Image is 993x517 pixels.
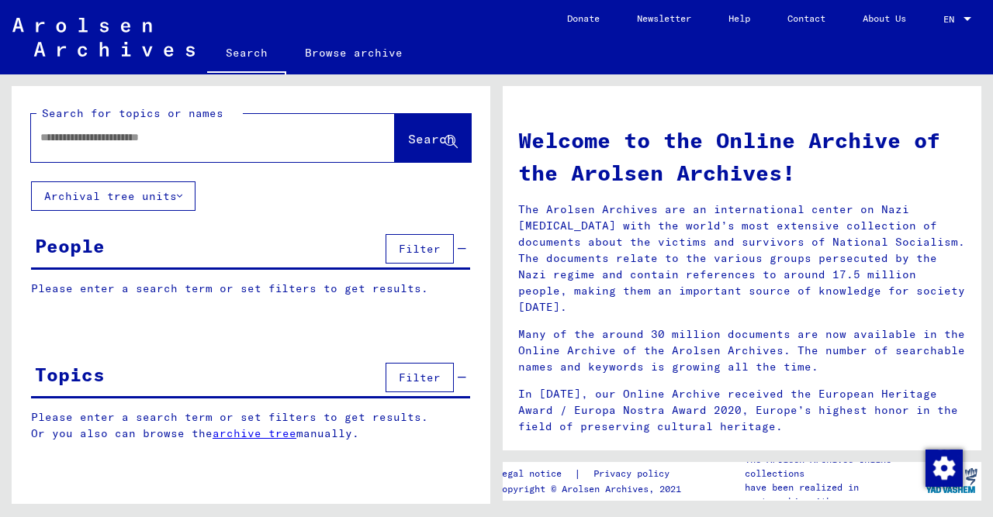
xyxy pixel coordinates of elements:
div: | [496,466,688,482]
span: Filter [399,371,441,384]
h1: Welcome to the Online Archive of the Arolsen Archives! [518,124,966,189]
a: Search [207,34,286,74]
div: People [35,232,105,260]
p: Please enter a search term or set filters to get results. Or you also can browse the manually. [31,409,471,442]
a: Privacy policy [581,466,688,482]
mat-label: Search for topics or names [42,106,223,120]
mat-select-trigger: EN [943,13,954,25]
p: The Arolsen Archives are an international center on Nazi [MEDICAL_DATA] with the world’s most ext... [518,202,966,315]
span: Filter [399,242,441,256]
button: Filter [386,363,454,392]
a: Browse archive [286,34,421,71]
button: Archival tree units [31,181,195,211]
div: Modification du consentement [925,449,962,486]
button: Filter [386,234,454,264]
p: Copyright © Arolsen Archives, 2021 [496,482,688,496]
a: archive tree [213,426,296,440]
a: Legal notice [496,466,574,482]
p: In [DATE], our Online Archive received the European Heritage Award / Europa Nostra Award 2020, Eu... [518,386,966,435]
img: Arolsen_neg.svg [12,18,195,57]
span: Search [408,131,455,146]
p: Please enter a search term or set filters to get results. [31,281,470,297]
div: Topics [35,360,105,388]
p: have been realized in partnership with [745,481,922,508]
button: Search [395,114,471,162]
img: Modification du consentement [926,450,963,487]
img: yv_logo.png [922,461,981,500]
p: Many of the around 30 million documents are now available in the Online Archive of the Arolsen Ar... [518,326,966,375]
p: The Arolsen Archives online collections [745,453,922,481]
